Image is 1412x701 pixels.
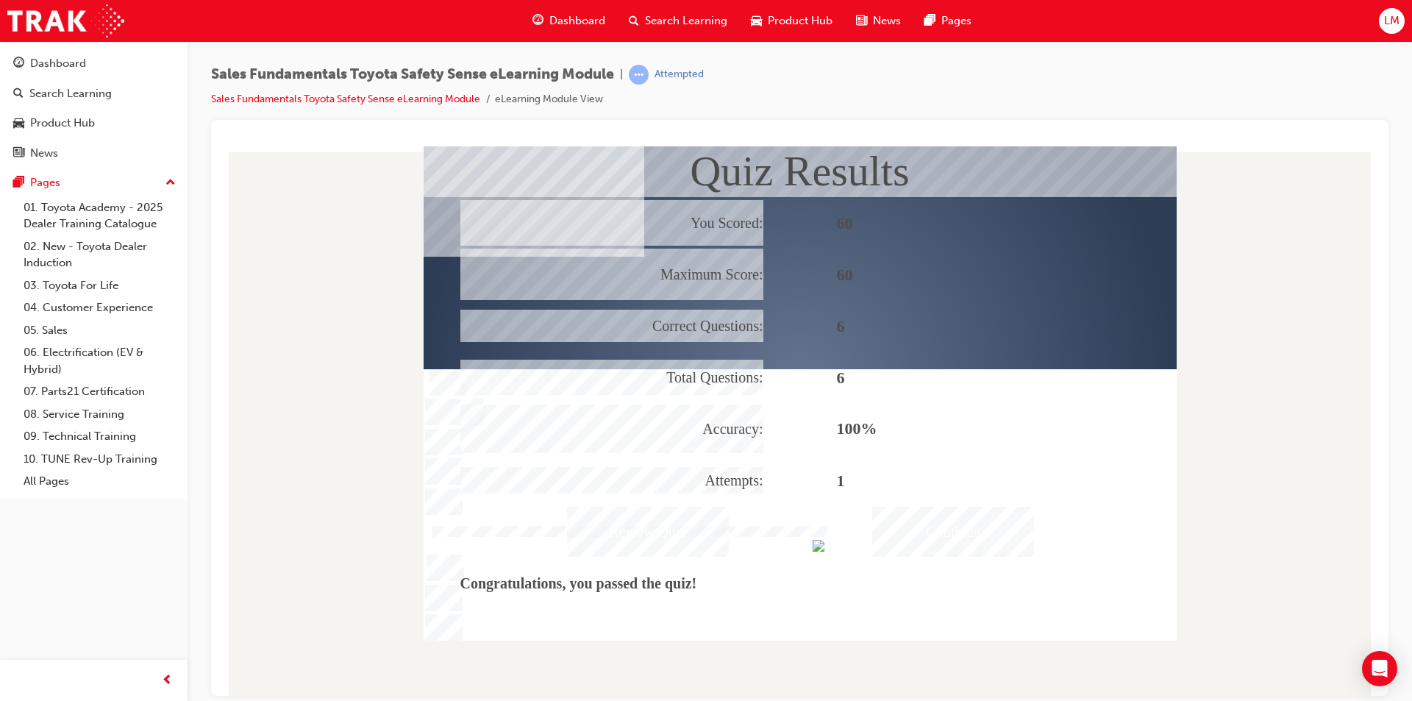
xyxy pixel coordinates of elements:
[6,47,182,169] button: DashboardSearch LearningProduct HubNews
[6,140,182,167] a: News
[211,93,480,105] a: Sales Fundamentals Toyota Safety Sense eLearning Module
[844,6,913,36] a: news-iconNews
[13,117,24,130] span: car-icon
[655,68,704,82] div: Attempted
[590,394,953,405] img: Thumb.png
[1362,651,1397,686] div: Open Intercom Messenger
[18,403,182,426] a: 08. Service Training
[739,6,844,36] a: car-iconProduct Hub
[941,13,971,29] span: Pages
[629,65,649,85] span: learningRecordVerb_ATTEMPT-icon
[521,6,617,36] a: guage-iconDashboard
[532,12,543,30] span: guage-icon
[645,13,727,29] span: Search Learning
[30,145,58,162] div: News
[162,672,173,690] span: prev-icon
[614,53,917,101] div: 60
[590,394,953,405] div: Progress, Slide 16 of 18
[495,91,603,108] li: eLearning Module View
[18,319,182,342] a: 05. Sales
[856,12,867,30] span: news-icon
[18,470,182,493] a: All Pages
[629,12,639,30] span: search-icon
[165,174,176,193] span: up-icon
[18,296,182,319] a: 04. Customer Experience
[238,258,541,307] div: Accuracy:
[768,13,832,29] span: Product Hub
[6,80,182,107] a: Search Learning
[238,411,917,463] div: Congratulations, you passed the quiz!
[18,341,182,380] a: 06. Electrification (EV & Hybrid)
[6,169,182,196] button: Pages
[7,4,124,38] img: Trak
[13,88,24,101] span: search-icon
[30,174,60,191] div: Pages
[617,6,739,36] a: search-iconSearch Learning
[614,104,917,152] div: 60
[6,110,182,137] a: Product Hub
[13,147,24,160] span: news-icon
[13,177,24,190] span: pages-icon
[344,360,506,410] div: Review Quiz
[614,258,917,307] div: 100%
[1384,13,1399,29] span: LM
[614,207,917,255] div: 6
[13,57,24,71] span: guage-icon
[549,13,605,29] span: Dashboard
[18,235,182,274] a: 02. New - Toyota Dealer Induction
[614,156,917,204] div: 6
[751,12,762,30] span: car-icon
[30,55,86,72] div: Dashboard
[18,274,182,297] a: 03. Toyota For Life
[238,213,541,249] div: Total Questions:
[1379,8,1405,34] button: LM
[924,12,935,30] span: pages-icon
[238,321,541,347] div: Attempts:
[18,425,182,448] a: 09. Technical Training
[913,6,983,36] a: pages-iconPages
[18,380,182,403] a: 07. Parts21 Certification
[29,85,112,102] div: Search Learning
[30,115,95,132] div: Product Hub
[238,54,541,99] div: You Scored:
[238,102,541,154] div: Maximum Score:
[18,196,182,235] a: 01. Toyota Academy - 2025 Dealer Training Catalogue
[238,163,541,196] div: Correct Questions:
[6,50,182,77] a: Dashboard
[620,66,623,83] span: |
[614,310,917,358] div: 1
[211,66,614,83] span: Sales Fundamentals Toyota Safety Sense eLearning Module
[18,448,182,471] a: 10. TUNE Rev-Up Training
[873,13,901,29] span: News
